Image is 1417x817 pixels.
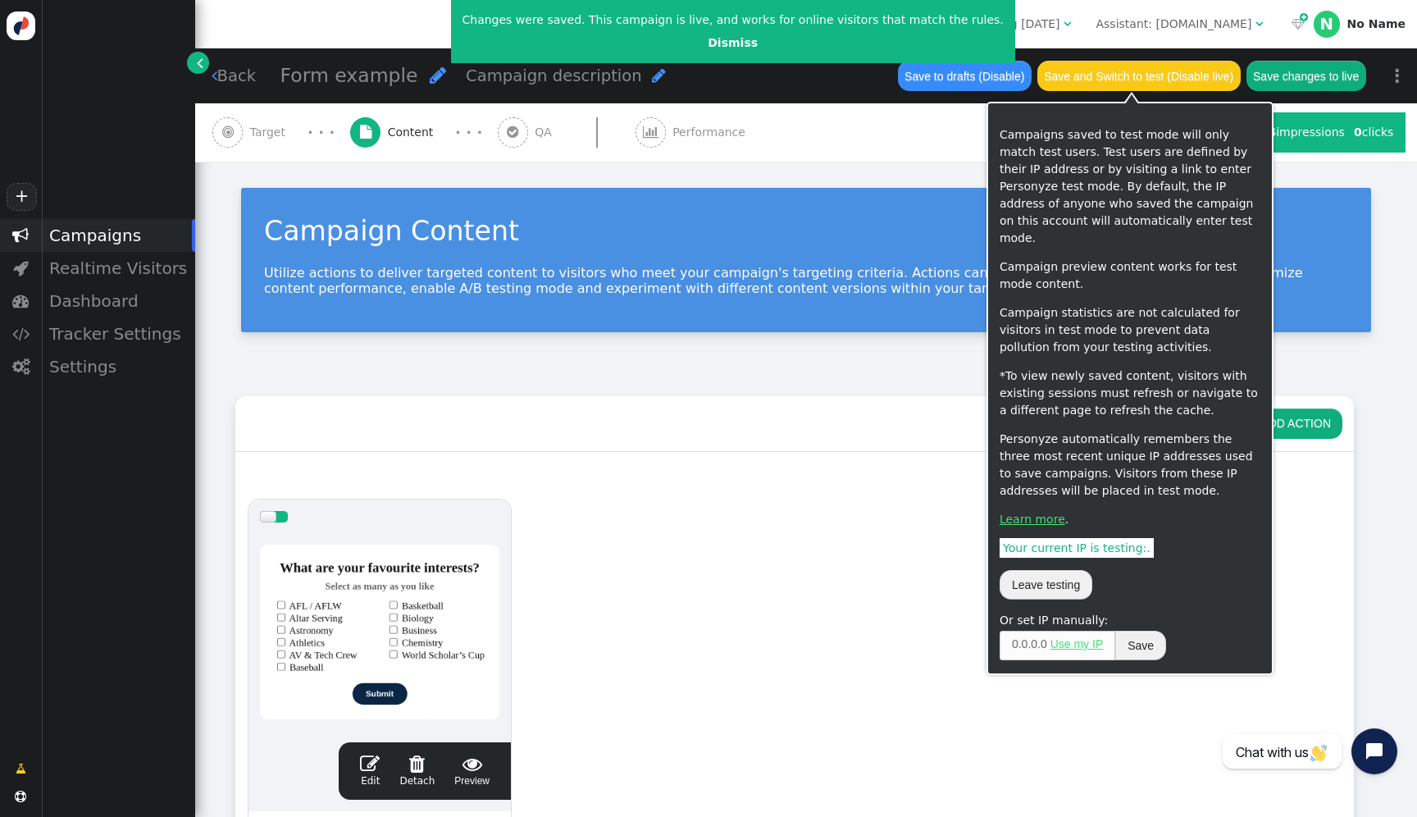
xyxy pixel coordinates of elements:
[1378,52,1417,100] a: ⋮
[1041,637,1047,650] span: 0
[7,11,35,40] img: logo-icon.svg
[12,358,30,375] span: 
[1354,126,1393,139] span: clicks
[1096,16,1251,33] div: Assistant: [DOMAIN_NAME]
[1000,612,1260,629] div: Or set IP manually:
[1000,126,1260,247] p: Campaigns saved to test mode will only match test users. Test users are defined by their IP addre...
[1347,17,1406,31] div: No Name
[13,260,29,276] span: 
[399,754,435,787] span: Detach
[12,326,30,342] span: 
[1255,18,1263,30] span: 
[1050,637,1104,650] a: Use my IP
[41,350,195,383] div: Settings
[212,64,257,88] a: Back
[1229,408,1342,438] button: ADD ACTION
[1292,18,1305,30] span: 
[222,126,234,139] span: 
[1000,538,1154,558] span: Your current IP is testing: .
[1000,304,1260,356] p: Campaign statistics are not calculated for visitors in test mode to prevent data pollution from y...
[1000,431,1260,500] p: Personyze automatically remembers the three most recent unique IP addresses used to save campaign...
[250,124,293,141] span: Target
[12,293,29,309] span: 
[308,121,335,144] div: · · ·
[1000,511,1260,528] p: .
[264,211,1348,252] div: Campaign Content
[1000,367,1260,419] p: *To view newly saved content, visitors with existing sessions must refresh or navigate to a diffe...
[652,67,666,84] span: 
[212,103,350,162] a:  Target · · ·
[636,103,782,162] a:  Performance
[360,126,371,139] span: 
[1314,11,1340,37] div: N
[708,36,758,49] a: Dismiss
[466,66,642,85] span: Campaign description
[350,103,498,162] a:  Content · · ·
[455,121,482,144] div: · · ·
[1000,631,1115,660] span: . . .
[1037,61,1241,90] button: Save and Switch to test (Disable live)
[1287,16,1307,33] a:  
[1300,11,1308,25] span: 
[360,754,380,774] span: 
[535,124,558,141] span: QA
[1022,637,1028,650] span: 0
[212,67,217,84] span: 
[1000,258,1260,293] p: Campaign preview content works for test mode content.
[454,754,490,788] a: Preview
[1268,126,1344,139] span: impressions
[1031,637,1037,650] span: 0
[16,760,26,778] span: 
[1000,513,1065,526] a: Learn more
[498,103,636,162] a:  QA
[643,126,658,139] span: 
[41,317,195,350] div: Tracker Settings
[1115,631,1166,660] button: Save
[280,64,418,87] span: Form example
[41,219,195,252] div: Campaigns
[1064,18,1071,30] span: 
[7,183,36,211] a: +
[1012,637,1018,650] span: 0
[507,126,518,139] span: 
[15,791,26,802] span: 
[41,285,195,317] div: Dashboard
[430,66,446,84] span: 
[1354,126,1362,139] b: 0
[41,252,195,285] div: Realtime Visitors
[454,754,490,788] span: Preview
[4,754,38,783] a: 
[187,52,209,74] a: 
[672,124,752,141] span: Performance
[197,54,203,71] span: 
[399,754,435,774] span: 
[1246,61,1366,90] button: Save changes to live
[264,265,1348,296] p: Utilize actions to deliver targeted content to visitors who meet your campaign's targeting criter...
[454,754,490,774] span: 
[898,61,1032,90] button: Save to drafts (Disable)
[399,754,435,788] a: Detach
[12,227,29,244] span: 
[360,754,380,788] a: Edit
[1000,570,1092,600] button: Leave testing
[388,124,440,141] span: Content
